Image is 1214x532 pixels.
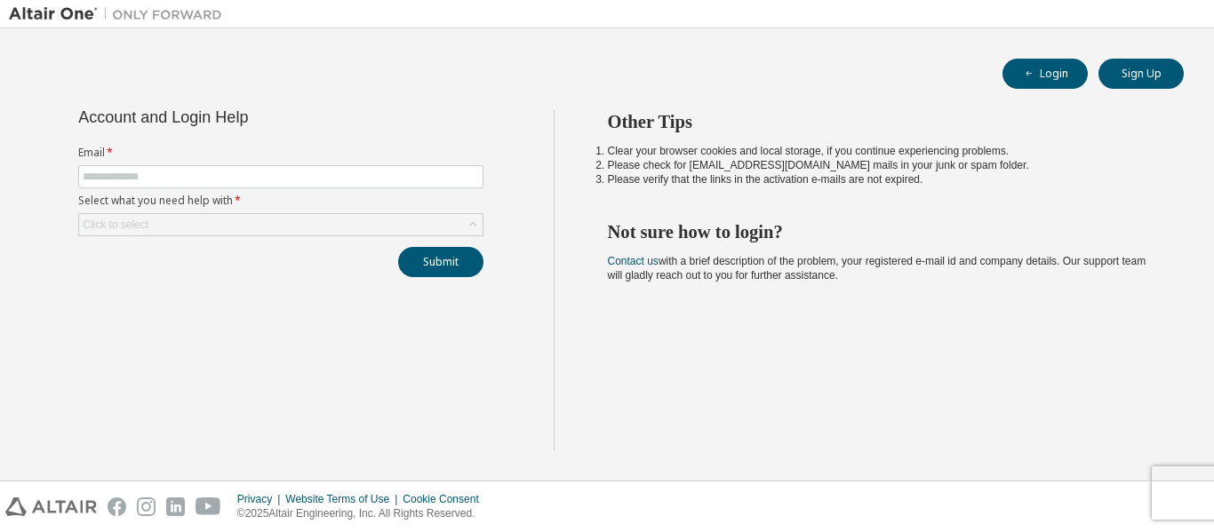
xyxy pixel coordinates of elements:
[79,214,483,235] div: Click to select
[398,247,483,277] button: Submit
[237,506,490,521] p: © 2025 Altair Engineering, Inc. All Rights Reserved.
[137,497,156,516] img: instagram.svg
[1098,59,1184,89] button: Sign Up
[9,5,231,23] img: Altair One
[166,497,185,516] img: linkedin.svg
[196,497,221,516] img: youtube.svg
[403,492,489,506] div: Cookie Consent
[5,497,97,516] img: altair_logo.svg
[83,218,148,232] div: Click to select
[608,172,1153,187] li: Please verify that the links in the activation e-mails are not expired.
[608,255,1146,282] span: with a brief description of the problem, your registered e-mail id and company details. Our suppo...
[608,110,1153,133] h2: Other Tips
[608,255,659,267] a: Contact us
[608,220,1153,243] h2: Not sure how to login?
[285,492,403,506] div: Website Terms of Use
[78,110,403,124] div: Account and Login Help
[78,194,483,208] label: Select what you need help with
[108,497,126,516] img: facebook.svg
[237,492,285,506] div: Privacy
[78,146,483,160] label: Email
[608,158,1153,172] li: Please check for [EMAIL_ADDRESS][DOMAIN_NAME] mails in your junk or spam folder.
[1002,59,1088,89] button: Login
[608,144,1153,158] li: Clear your browser cookies and local storage, if you continue experiencing problems.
